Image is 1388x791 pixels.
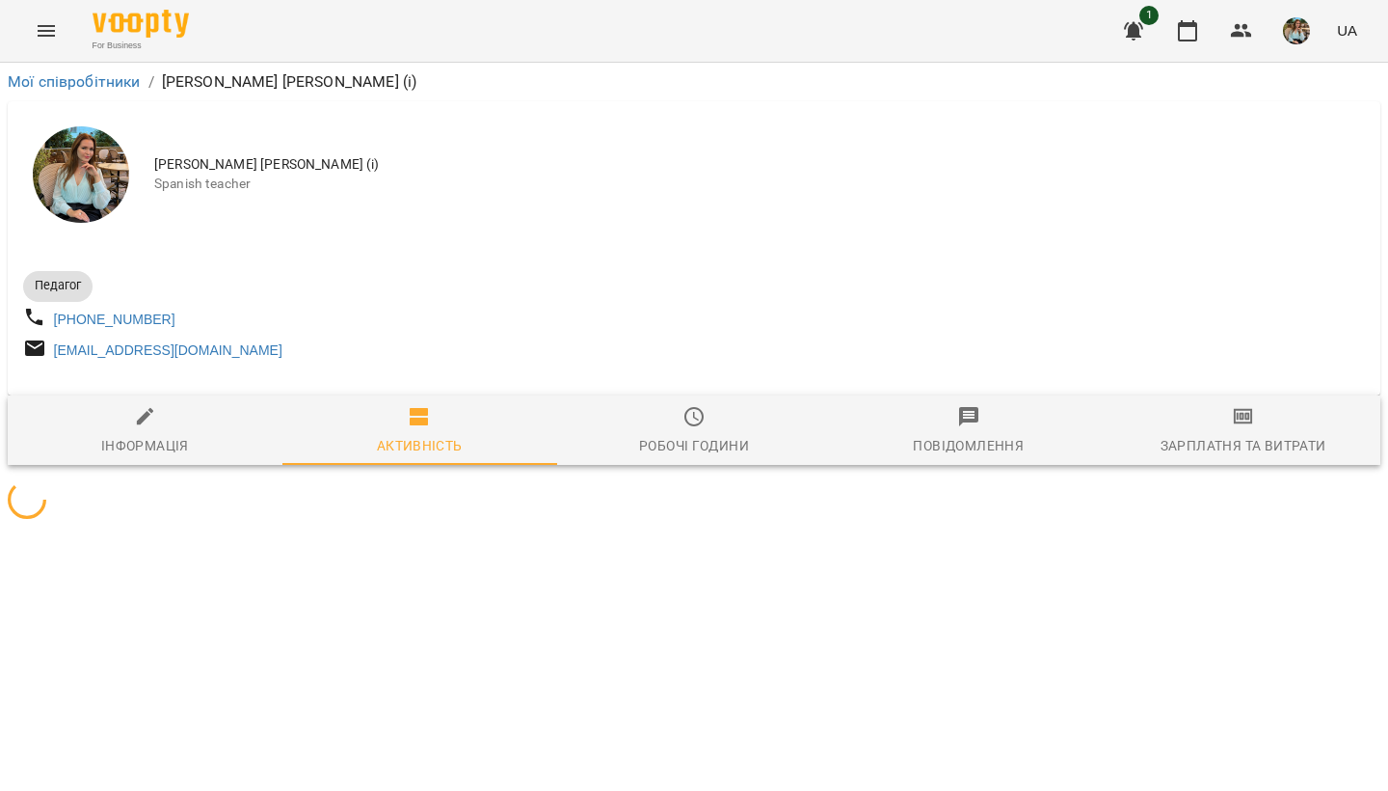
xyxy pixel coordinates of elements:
[23,8,69,54] button: Menu
[101,434,189,457] div: Інформація
[913,434,1024,457] div: Повідомлення
[93,10,189,38] img: Voopty Logo
[23,277,93,294] span: Педагог
[54,342,282,358] a: [EMAIL_ADDRESS][DOMAIN_NAME]
[639,434,749,457] div: Робочі години
[1283,17,1310,44] img: 856b7ccd7d7b6bcc05e1771fbbe895a7.jfif
[154,175,1365,194] span: Spanish teacher
[162,70,417,94] p: [PERSON_NAME] [PERSON_NAME] (і)
[8,72,141,91] a: Мої співробітники
[377,434,463,457] div: Активність
[1329,13,1365,48] button: UA
[54,312,175,327] a: [PHONE_NUMBER]
[8,70,1380,94] nav: breadcrumb
[1161,434,1326,457] div: Зарплатня та Витрати
[1139,6,1159,25] span: 1
[93,40,189,52] span: For Business
[33,126,129,223] img: Киречук Валерія Володимирівна (і)
[148,70,154,94] li: /
[154,155,1365,175] span: [PERSON_NAME] [PERSON_NAME] (і)
[1337,20,1357,41] span: UA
